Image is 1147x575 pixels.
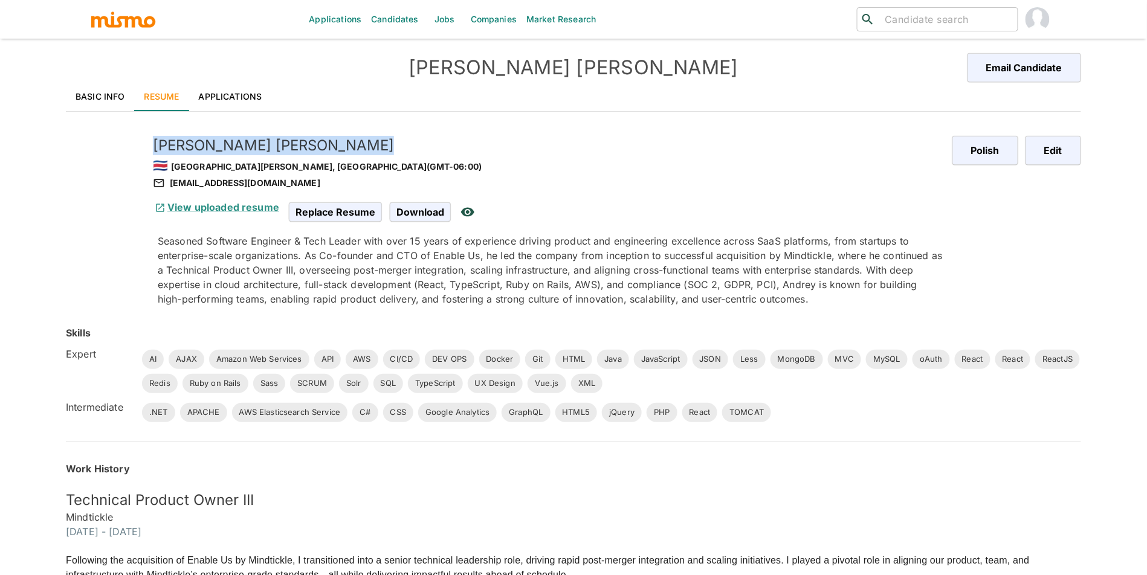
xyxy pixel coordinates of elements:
span: AI [142,353,164,365]
span: Git [525,353,550,365]
span: oAuth [913,353,950,365]
span: JavaScript [634,353,688,365]
span: XML [571,377,603,390]
span: Redis [142,377,178,390]
h6: Intermediate [66,400,132,414]
span: MongoDB [771,353,823,365]
span: SCRUM [290,377,334,390]
h6: Expert [66,347,132,361]
span: TOMCAT [722,406,771,419]
span: MVC [828,353,861,365]
h5: Technical Product Owner III [66,490,1081,510]
img: logo [90,10,157,28]
span: Amazon Web Services [209,353,309,365]
span: C# [352,406,378,419]
span: DEV OPS [425,353,474,365]
h6: Skills [66,326,91,340]
span: CSS [383,406,413,419]
div: [EMAIL_ADDRESS][DOMAIN_NAME] [153,176,943,190]
span: HTML [555,353,593,365]
span: GraphQL [502,406,550,419]
span: Replace Resume [289,202,382,222]
button: Edit [1026,136,1081,165]
a: View uploaded resume [153,201,279,213]
span: React [955,353,990,365]
a: Basic Info [66,82,135,111]
img: Maria Lujan Ciommo [1026,7,1050,31]
h6: Work History [66,461,1081,476]
a: Applications [189,82,272,111]
img: ujxr5y8elu5ajub6d7hwrzuv8evl [66,136,138,208]
span: Sass [253,377,286,390]
span: Download [390,202,451,222]
span: Google Analytics [418,406,497,419]
span: Vue.js [528,377,566,390]
span: SQL [373,377,403,390]
div: [GEOGRAPHIC_DATA][PERSON_NAME], [GEOGRAPHIC_DATA] (GMT-06:00) [153,155,943,176]
span: TypeScript [408,377,463,390]
input: Candidate search [880,11,1013,28]
span: HTML5 [555,406,598,419]
span: .NET [142,406,175,419]
span: API [314,353,341,365]
span: PHP [647,406,677,419]
h6: [DATE] - [DATE] [66,524,1081,539]
span: Less [733,353,766,365]
button: Email Candidate [968,53,1081,82]
p: Seasoned Software Engineer & Tech Leader with over 15 years of experience driving product and eng... [158,234,943,306]
span: Docker [479,353,521,365]
h4: [PERSON_NAME] [PERSON_NAME] [320,56,827,80]
span: UX Design [468,377,523,390]
span: JSON [693,353,729,365]
h5: [PERSON_NAME] [PERSON_NAME] [153,136,943,155]
h6: Mindtickle [66,510,1081,524]
span: React [682,406,718,419]
button: Polish [952,136,1018,165]
span: React [995,353,1031,365]
span: Ruby on Rails [183,377,248,390]
span: APACHE [180,406,227,419]
span: 🇨🇷 [153,158,168,173]
span: MySQL [866,353,908,365]
span: ReactJS [1035,353,1080,365]
span: CI/CD [383,353,421,365]
span: AWS Elasticsearch Service [232,406,348,419]
span: jQuery [602,406,642,419]
a: Resume [135,82,189,111]
span: AJAX [169,353,204,365]
span: AWS [346,353,378,365]
span: Java [597,353,629,365]
span: Solr [339,377,369,390]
